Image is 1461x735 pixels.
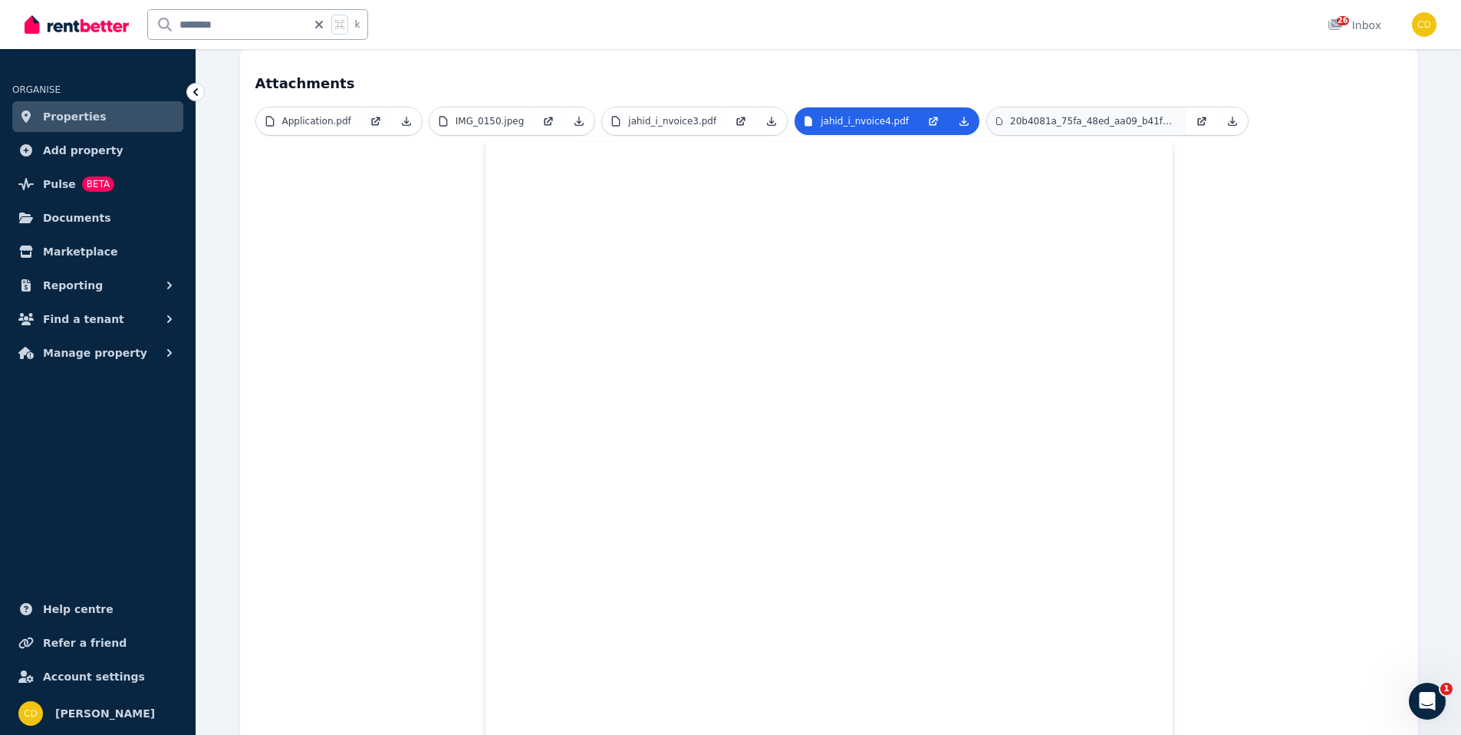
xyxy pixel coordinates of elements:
h4: Attachments [255,64,1403,94]
button: Manage property [12,338,183,368]
span: Properties [43,107,107,126]
a: Download Attachment [564,107,594,135]
span: Documents [43,209,111,227]
a: Download Attachment [756,107,787,135]
a: Open in new Tab [726,107,756,135]
span: Pulse [43,175,76,193]
p: jahid_i_nvoice4.pdf [821,115,909,127]
a: Application.pdf [256,107,360,135]
a: Open in new Tab [918,107,949,135]
a: Account settings [12,661,183,692]
a: jahid_i_nvoice4.pdf [795,107,918,135]
a: Help centre [12,594,183,625]
a: Refer a friend [12,628,183,658]
span: Account settings [43,667,145,686]
a: Add property [12,135,183,166]
a: Properties [12,101,183,132]
span: BETA [82,176,114,192]
a: PulseBETA [12,169,183,199]
span: Reporting [43,276,103,295]
span: Manage property [43,344,147,362]
p: IMG_0150.jpeg [456,115,525,127]
button: Reporting [12,270,183,301]
span: [PERSON_NAME] [55,704,155,723]
span: 1 [1440,683,1453,695]
span: Help centre [43,600,114,618]
a: Open in new Tab [360,107,391,135]
a: Open in new Tab [1186,107,1217,135]
a: Download Attachment [1217,107,1248,135]
span: Refer a friend [43,634,127,652]
a: Marketplace [12,236,183,267]
p: Application.pdf [282,115,351,127]
a: Download Attachment [391,107,422,135]
a: IMG_0150.jpeg [429,107,534,135]
span: Find a tenant [43,310,124,328]
a: jahid_i_nvoice3.pdf [602,107,726,135]
a: Download Attachment [949,107,979,135]
p: 20b4081a_75fa_48ed_aa09_b41fe89988a0.jpeg [1010,115,1177,127]
img: Chris Dimitropoulos [18,701,43,726]
span: ORGANISE [12,84,61,95]
a: Open in new Tab [533,107,564,135]
span: k [354,18,360,31]
span: 26 [1337,16,1349,25]
div: Inbox [1328,18,1381,33]
img: Chris Dimitropoulos [1412,12,1436,37]
img: RentBetter [25,13,129,36]
span: Marketplace [43,242,117,261]
p: jahid_i_nvoice3.pdf [628,115,716,127]
a: Documents [12,203,183,233]
button: Find a tenant [12,304,183,335]
iframe: Intercom live chat [1409,683,1446,720]
span: Add property [43,141,123,160]
a: 20b4081a_75fa_48ed_aa09_b41fe89988a0.jpeg [987,107,1186,135]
